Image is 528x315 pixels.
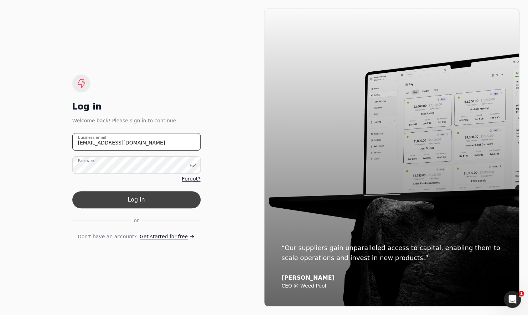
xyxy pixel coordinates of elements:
[140,233,195,240] a: Get started for free
[281,274,502,281] div: [PERSON_NAME]
[504,291,521,308] iframe: Intercom live chat
[72,101,201,112] div: Log in
[78,233,137,240] span: Don't have an account?
[281,283,502,289] div: CEO @ Weed Pool
[182,175,200,183] a: Forgot?
[78,158,95,164] label: Password
[134,217,139,224] span: or
[518,291,524,296] span: 1
[72,191,201,208] button: Log in
[140,233,188,240] span: Get started for free
[72,117,201,125] div: Welcome back! Please sign in to continue.
[281,243,502,263] div: “Our suppliers gain unparalleled access to capital, enabling them to scale operations and invest ...
[78,135,106,141] label: Business email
